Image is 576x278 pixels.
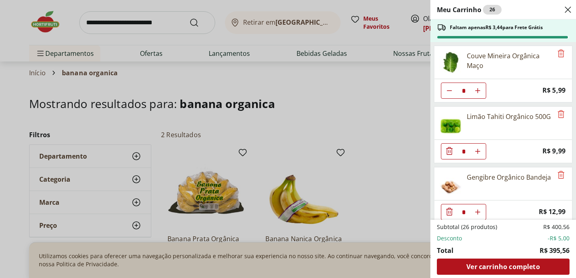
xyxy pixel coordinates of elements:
button: Diminuir Quantidade [441,143,457,159]
button: Aumentar Quantidade [470,83,486,99]
div: Limão Tahiti Orgânico 500G [467,112,551,121]
div: Couve Mineira Orgânica Maço [467,51,553,70]
span: R$ 395,56 [540,246,570,255]
h2: Meu Carrinho [437,5,502,15]
span: Desconto [437,234,462,242]
div: 26 [483,5,502,15]
span: Total [437,246,453,255]
button: Diminuir Quantidade [441,204,457,220]
span: Faltam apenas R$ 3,44 para Frete Grátis [450,24,543,31]
input: Quantidade Atual [457,204,470,220]
a: Ver carrinho completo [437,259,570,275]
img: Principal [439,51,462,74]
div: Gengibre Orgânico Bandeja [467,172,551,182]
span: -R$ 5,00 [548,234,570,242]
button: Diminuir Quantidade [441,83,457,99]
span: R$ 12,99 [539,206,565,217]
button: Remove [556,110,566,119]
button: Aumentar Quantidade [470,143,486,159]
button: Aumentar Quantidade [470,204,486,220]
button: Remove [556,170,566,180]
input: Quantidade Atual [457,83,470,98]
span: R$ 9,99 [542,146,565,157]
span: Ver carrinho completo [466,263,540,270]
input: Quantidade Atual [457,144,470,159]
img: Principal [439,112,462,134]
button: Remove [556,49,566,59]
span: Subtotal (26 produtos) [437,223,497,231]
span: R$ 400,56 [543,223,570,231]
img: Principal [439,172,462,195]
span: R$ 5,99 [542,85,565,96]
